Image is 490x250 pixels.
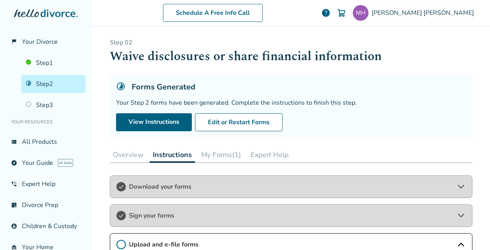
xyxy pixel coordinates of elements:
a: exploreYour GuideAI beta [6,154,86,172]
span: view_list [11,139,17,145]
button: Expert Help [247,147,292,162]
span: list_alt_check [11,202,17,208]
h5: Forms Generated [132,82,195,92]
span: account_child [11,223,17,229]
a: phone_in_talkExpert Help [6,175,86,193]
a: Step3 [21,96,86,114]
button: Instructions [150,147,195,163]
button: Overview [110,147,147,162]
a: Step2 [21,75,86,93]
a: list_alt_checkDivorce Prep [6,196,86,214]
a: view_listAll Products [6,133,86,151]
button: Edit or Restart Forms [195,113,283,131]
li: Your Resources [6,114,86,130]
span: flag_2 [11,39,17,45]
img: mherrick32@gmail.com [353,5,368,21]
iframe: Chat Widget [451,212,490,250]
span: Your Divorce [22,37,58,46]
a: account_childChildren & Custody [6,217,86,235]
p: Step 0 2 [110,38,472,47]
span: [PERSON_NAME] [PERSON_NAME] [372,9,477,17]
div: Your Step 2 forms have been generated. Complete the instructions to finish this step. [116,98,466,107]
a: Schedule A Free Info Call [163,4,263,22]
button: My Forms(1) [198,147,244,162]
span: Upload and e-file forms [129,240,453,249]
a: flag_2Your Divorce [6,33,86,51]
a: help [321,8,331,18]
a: Step1 [21,54,86,72]
span: explore [11,160,17,166]
span: AI beta [58,159,73,167]
span: Sign your forms [129,211,453,220]
a: View Instructions [116,113,192,131]
img: Cart [337,8,346,18]
span: Download your forms [129,182,453,191]
h1: Waive disclosures or share financial information [110,47,472,66]
span: phone_in_talk [11,181,17,187]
